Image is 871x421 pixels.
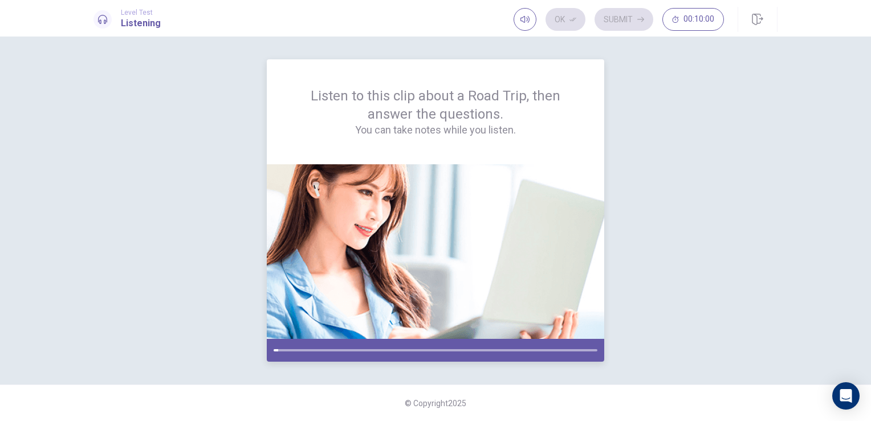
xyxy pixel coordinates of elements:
h1: Listening [121,17,161,30]
button: 00:10:00 [662,8,724,31]
div: Open Intercom Messenger [832,382,860,410]
span: Level Test [121,9,161,17]
img: passage image [267,164,604,339]
div: Listen to this clip about a Road Trip, then answer the questions. [294,87,577,137]
h4: You can take notes while you listen. [294,123,577,137]
span: © Copyright 2025 [405,399,466,408]
span: 00:10:00 [683,15,714,24]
